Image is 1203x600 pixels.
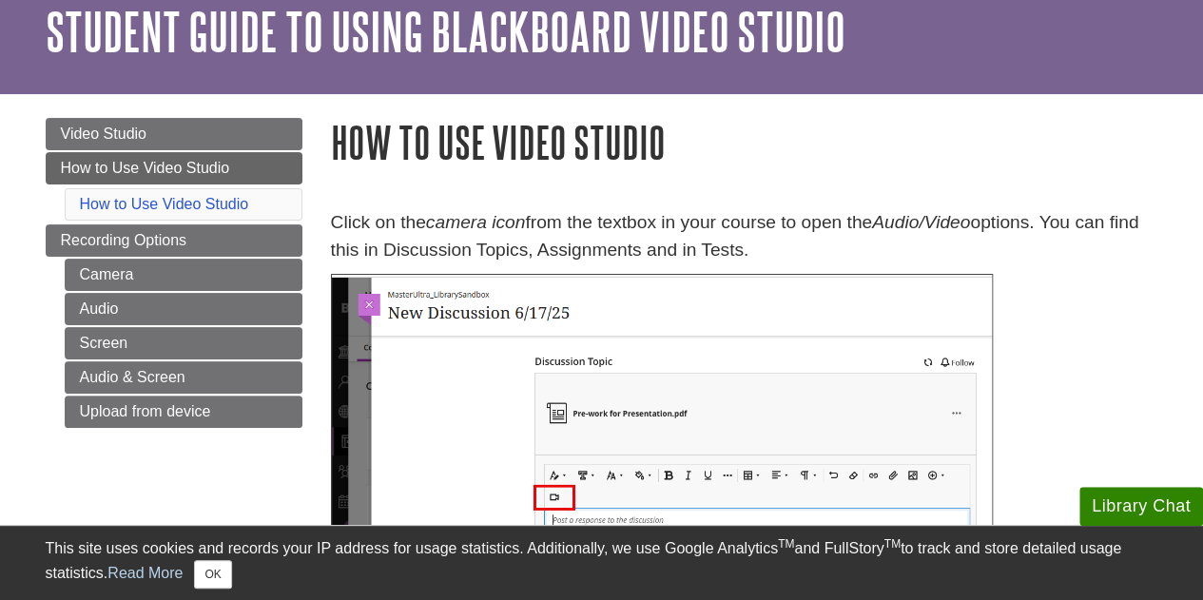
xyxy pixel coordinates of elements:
[46,152,302,184] a: How to Use Video Studio
[194,560,231,589] button: Close
[61,232,187,248] span: Recording Options
[65,396,302,428] a: Upload from device
[884,537,901,551] sup: TM
[80,196,249,212] a: How to Use Video Studio
[61,126,146,142] span: Video Studio
[61,160,230,176] span: How to Use Video Studio
[778,537,794,551] sup: TM
[46,118,302,150] a: Video Studio
[1079,487,1203,526] button: Library Chat
[107,565,183,581] a: Read More
[46,224,302,257] a: Recording Options
[46,537,1158,589] div: This site uses cookies and records your IP address for usage statistics. Additionally, we use Goo...
[426,212,526,232] em: camera icon
[46,118,302,428] div: Guide Page Menu
[331,118,1158,166] h1: How to Use Video Studio
[872,212,970,232] em: Audio/Video
[65,293,302,325] a: Audio
[65,361,302,394] a: Audio & Screen
[65,327,302,359] a: Screen
[46,2,845,61] a: Student Guide to Using Blackboard Video Studio
[65,259,302,291] a: Camera
[331,209,1158,264] p: Click on the from the textbox in your course to open the options. You can find this in Discussion...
